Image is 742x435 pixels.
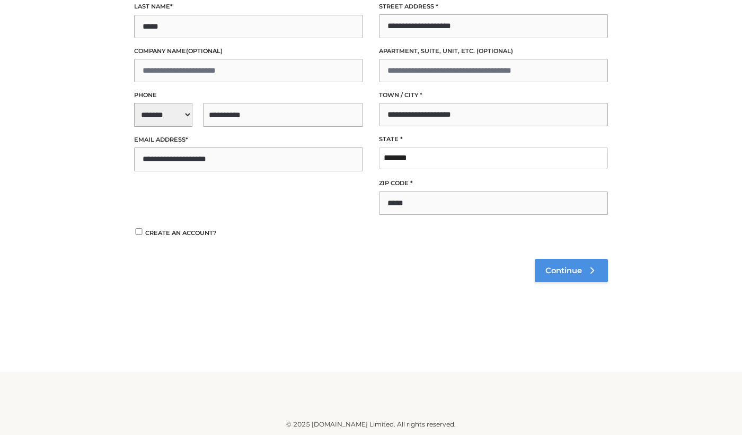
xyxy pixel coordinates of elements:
label: Email address [134,135,363,145]
label: Phone [134,90,363,100]
label: Company name [134,46,363,56]
span: Create an account? [145,229,217,237]
span: Continue [545,266,582,275]
input: Create an account? [134,228,144,235]
label: Town / City [379,90,608,100]
label: Street address [379,2,608,12]
span: (optional) [476,47,513,55]
label: ZIP Code [379,178,608,188]
label: State [379,134,608,144]
a: Continue [535,259,608,282]
span: (optional) [186,47,223,55]
label: Last name [134,2,363,12]
div: © 2025 [DOMAIN_NAME] Limited. All rights reserved. [20,419,722,430]
label: Apartment, suite, unit, etc. [379,46,608,56]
